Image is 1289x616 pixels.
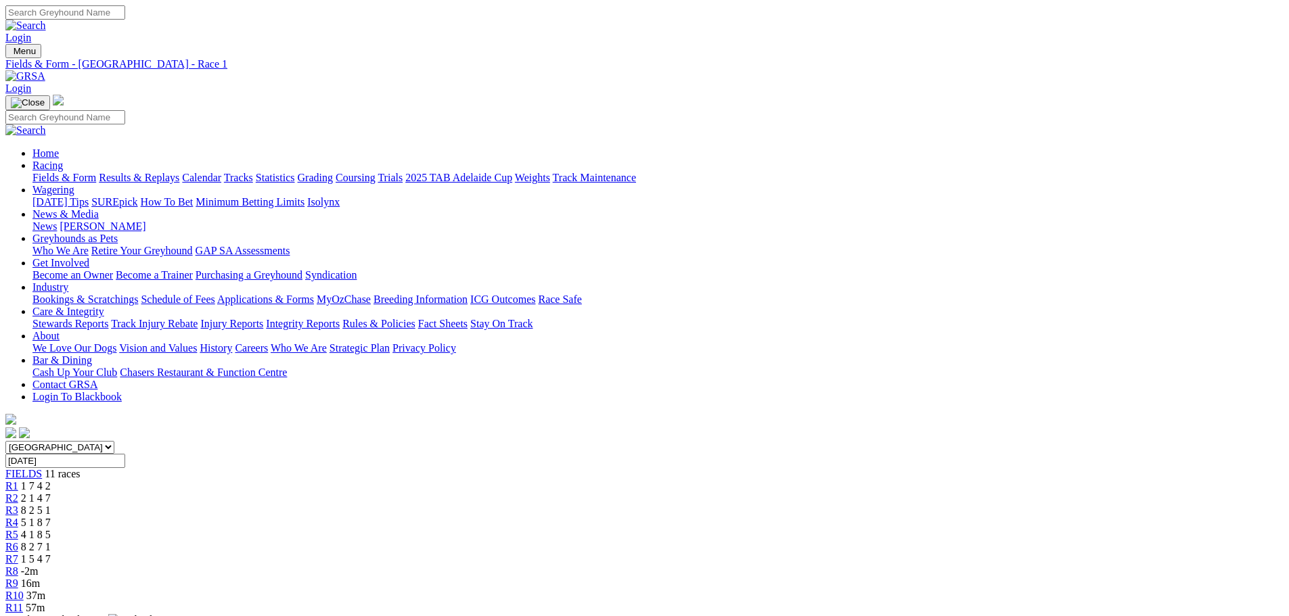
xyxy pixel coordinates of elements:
[21,492,51,504] span: 2 1 4 7
[5,454,125,468] input: Select date
[32,342,1284,354] div: About
[470,293,535,305] a: ICG Outcomes
[418,318,468,329] a: Fact Sheets
[5,492,18,504] a: R2
[196,269,302,281] a: Purchasing a Greyhound
[196,245,290,256] a: GAP SA Assessments
[553,172,636,183] a: Track Maintenance
[5,20,46,32] img: Search
[19,427,30,438] img: twitter.svg
[224,172,253,183] a: Tracks
[32,147,59,159] a: Home
[5,32,31,43] a: Login
[5,541,18,552] a: R6
[32,208,99,220] a: News & Media
[5,517,18,528] span: R4
[32,354,92,366] a: Bar & Dining
[298,172,333,183] a: Grading
[305,269,357,281] a: Syndication
[256,172,295,183] a: Statistics
[32,366,1284,379] div: Bar & Dining
[21,480,51,492] span: 1 7 4 2
[11,97,45,108] img: Close
[32,306,104,317] a: Care & Integrity
[91,196,137,208] a: SUREpick
[32,184,74,195] a: Wagering
[32,196,89,208] a: [DATE] Tips
[32,269,1284,281] div: Get Involved
[5,577,18,589] a: R9
[235,342,268,354] a: Careers
[470,318,533,329] a: Stay On Track
[26,590,45,601] span: 37m
[21,517,51,528] span: 5 1 8 7
[32,281,68,293] a: Industry
[21,529,51,540] span: 4 1 8 5
[14,46,36,56] span: Menu
[200,318,263,329] a: Injury Reports
[32,318,108,329] a: Stewards Reports
[111,318,198,329] a: Track Injury Rebate
[32,220,57,232] a: News
[5,565,18,577] a: R8
[32,293,1284,306] div: Industry
[32,366,117,378] a: Cash Up Your Club
[5,602,23,613] a: R11
[342,318,415,329] a: Rules & Policies
[21,565,39,577] span: -2m
[120,366,287,378] a: Chasers Restaurant & Function Centre
[336,172,376,183] a: Coursing
[32,318,1284,330] div: Care & Integrity
[32,196,1284,208] div: Wagering
[5,82,31,94] a: Login
[119,342,197,354] a: Vision and Values
[5,70,45,82] img: GRSA
[26,602,45,613] span: 57m
[91,245,193,256] a: Retire Your Greyhound
[21,577,40,589] span: 16m
[5,468,42,479] a: FIELDS
[5,504,18,516] a: R3
[32,342,116,354] a: We Love Our Dogs
[5,590,24,601] a: R10
[32,391,122,402] a: Login To Blackbook
[271,342,327,354] a: Who We Are
[32,379,97,390] a: Contact GRSA
[32,293,138,305] a: Bookings & Scratchings
[5,480,18,492] a: R1
[21,541,51,552] span: 8 2 7 1
[182,172,221,183] a: Calendar
[405,172,512,183] a: 2025 TAB Adelaide Cup
[32,245,1284,257] div: Greyhounds as Pets
[32,172,1284,184] div: Racing
[266,318,340,329] a: Integrity Reports
[217,293,314,305] a: Applications & Forms
[32,220,1284,233] div: News & Media
[5,110,125,124] input: Search
[5,427,16,438] img: facebook.svg
[5,553,18,565] a: R7
[32,160,63,171] a: Racing
[5,414,16,425] img: logo-grsa-white.png
[5,44,41,58] button: Toggle navigation
[307,196,340,208] a: Isolynx
[330,342,390,354] a: Strategic Plan
[5,124,46,137] img: Search
[374,293,468,305] a: Breeding Information
[5,529,18,540] a: R5
[515,172,550,183] a: Weights
[45,468,80,479] span: 11 races
[32,172,96,183] a: Fields & Form
[32,269,113,281] a: Become an Owner
[5,58,1284,70] a: Fields & Form - [GEOGRAPHIC_DATA] - Race 1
